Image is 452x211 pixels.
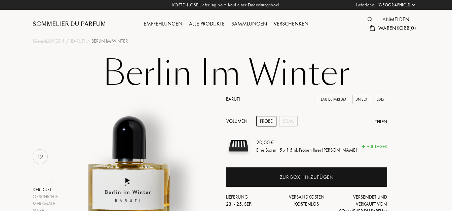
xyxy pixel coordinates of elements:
[375,118,387,125] div: Teilen
[368,17,372,22] img: search_icn.svg
[33,38,64,45] a: Sammlungen
[71,38,85,45] a: Baruti
[270,20,312,29] div: Verschenken
[256,146,357,153] div: Eine Box mit 5 x 1,5mL-Proben Ihrer [PERSON_NAME]
[374,95,387,104] div: 2015
[363,143,387,150] div: Auf Lager
[294,201,319,207] span: Kostenlos
[270,20,312,27] a: Verschenken
[226,96,240,102] a: Baruti
[379,16,413,23] a: Anmelden
[34,150,47,163] img: no_like_p.png
[379,15,413,24] div: Anmelden
[226,133,251,158] img: sample box
[280,194,334,208] div: Versandkosten
[370,25,375,31] img: cart.svg
[186,20,228,29] div: Alle Produkte
[66,38,69,45] div: /
[226,194,280,208] div: Lieferung
[280,173,334,181] div: Zur Box hinzufügen
[318,95,349,104] div: Eau de Parfum
[228,20,270,29] div: Sammlungen
[378,24,416,32] span: Warenkorb ( 0 )
[186,20,228,27] a: Alle Produkte
[87,38,89,45] div: /
[352,95,370,104] div: Unisex
[91,38,128,45] div: Berlin Im Winter
[279,116,298,126] div: 50mL
[256,116,276,126] div: Probe
[33,186,59,193] div: Der Duft
[226,201,252,207] span: 23. - 25. Sep.
[228,20,270,27] a: Sammlungen
[356,2,376,8] span: Lieferland:
[33,193,59,200] div: Geschichte
[226,116,252,126] div: Volumen:
[33,200,59,207] div: Merkmale
[33,20,106,28] a: Sommelier du Parfum
[256,138,357,146] div: 20,00 €
[58,55,394,92] h1: Berlin Im Winter
[140,20,186,29] div: Empfehlungen
[140,20,186,27] a: Empfehlungen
